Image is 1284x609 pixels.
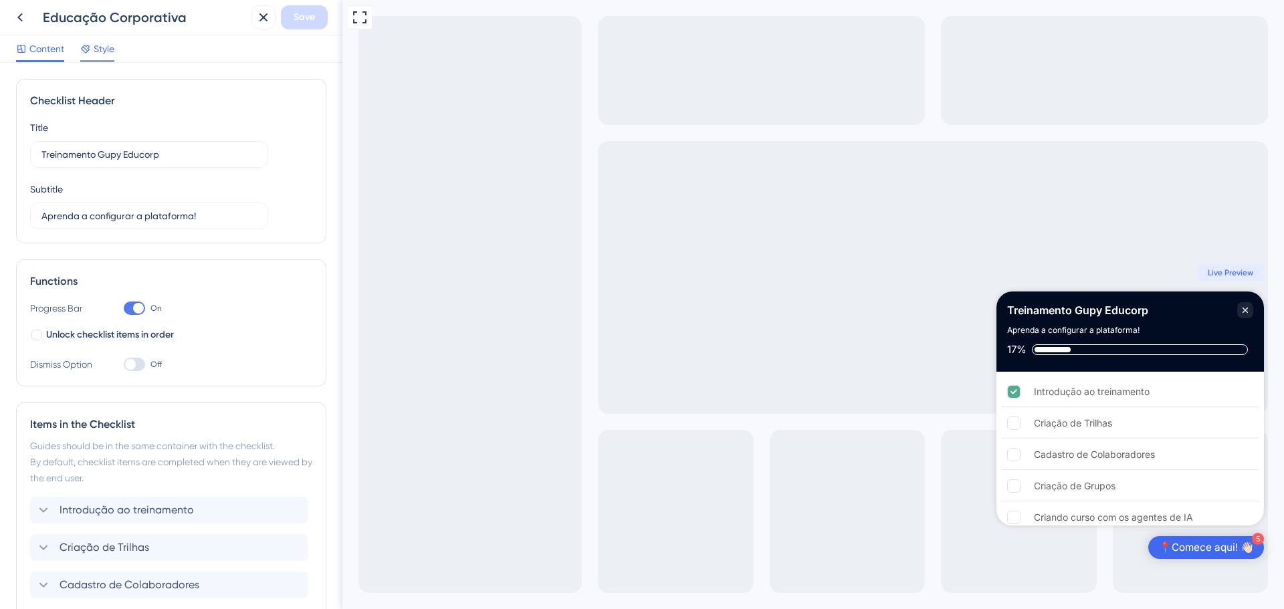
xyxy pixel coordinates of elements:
div: Progress Bar [30,300,97,316]
div: Criação de Trilhas [691,415,770,431]
span: Style [94,41,114,57]
div: Items in the Checklist [30,416,312,433]
div: Checklist items [654,372,922,527]
div: Subtitle [30,181,63,197]
div: Introdução ao treinamento is complete. [659,377,916,407]
div: Criando curso com os agentes de IA [691,509,851,525]
span: On [150,303,162,314]
div: 17% [665,344,684,356]
span: Introdução ao treinamento [60,502,194,518]
div: Dismiss Option [30,356,97,372]
div: Checklist Container [654,291,922,525]
input: Header 1 [41,147,257,162]
div: Title [30,120,48,136]
span: Off [150,359,162,370]
div: Criação de Grupos [691,478,773,494]
span: Cadastro de Colaboradores [60,577,199,593]
button: Save [281,5,328,29]
div: Criando curso com os agentes de IA is incomplete. [659,503,916,533]
div: 5 [909,533,922,545]
span: Content [29,41,64,57]
span: Unlock checklist items in order [46,327,174,343]
div: Treinamento Gupy Educorp [665,302,806,318]
div: Functions [30,273,312,289]
div: 📍Comece aqui! 👋🏻 [817,541,911,554]
div: Open 📍Comece aqui! 👋🏻 checklist, remaining modules: 5 [806,536,922,559]
input: Header 2 [41,209,257,223]
div: Criação de Trilhas is incomplete. [659,408,916,439]
div: Guides should be in the same container with the checklist. By default, checklist items are comple... [30,438,312,486]
div: Aprenda a configurar a plataforma! [665,324,797,337]
div: Checklist Header [30,93,312,109]
span: Save [294,9,315,25]
span: Live Preview [865,267,911,278]
div: Close Checklist [895,302,911,318]
div: Educação Corporativa [43,8,246,27]
div: Cadastro de Colaboradores [691,447,813,463]
div: Cadastro de Colaboradores is incomplete. [659,440,916,470]
div: Introdução ao treinamento [691,384,807,400]
div: Checklist progress: 17% [665,344,911,356]
span: Criação de Trilhas [60,539,149,556]
div: Criação de Grupos is incomplete. [659,471,916,501]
